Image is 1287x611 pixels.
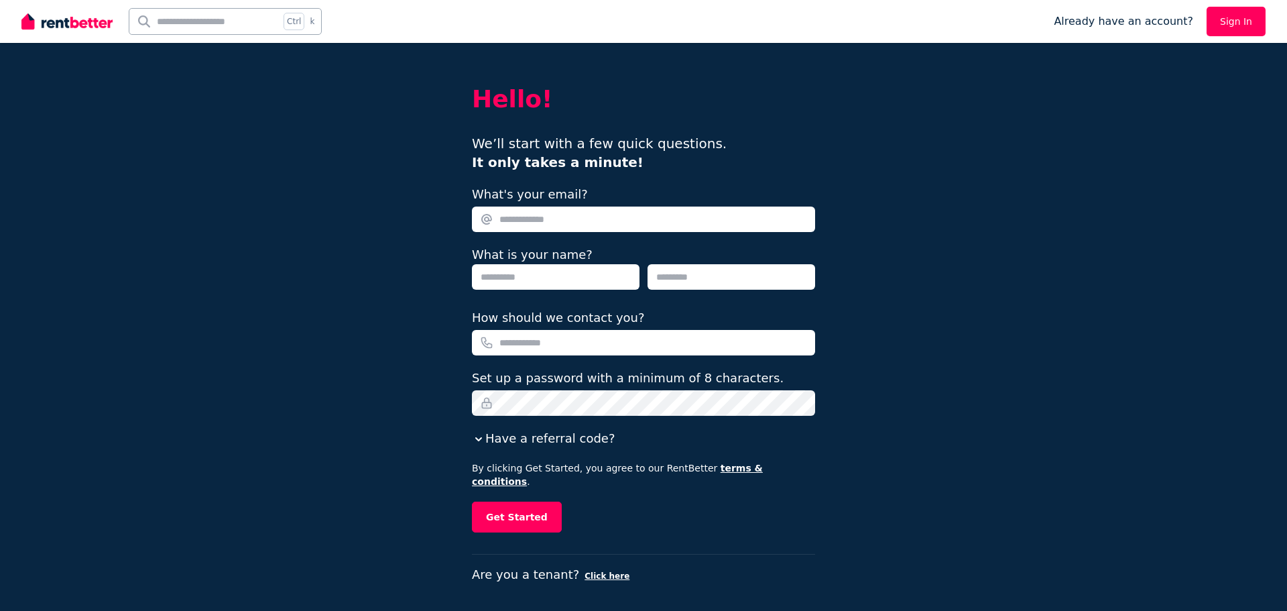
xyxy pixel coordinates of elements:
span: We’ll start with a few quick questions. [472,135,727,170]
p: By clicking Get Started, you agree to our RentBetter . [472,461,815,488]
p: Are you a tenant? [472,565,815,584]
button: Have a referral code? [472,429,615,448]
label: What is your name? [472,247,593,262]
button: Click here [585,571,629,581]
button: Get Started [472,502,562,533]
img: RentBetter [21,11,113,32]
span: k [310,16,314,27]
label: How should we contact you? [472,309,645,327]
b: It only takes a minute! [472,154,643,170]
h2: Hello! [472,86,815,113]
span: Already have an account? [1054,13,1193,30]
a: Sign In [1207,7,1266,36]
label: Set up a password with a minimum of 8 characters. [472,369,784,388]
span: Ctrl [284,13,304,30]
label: What's your email? [472,185,588,204]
